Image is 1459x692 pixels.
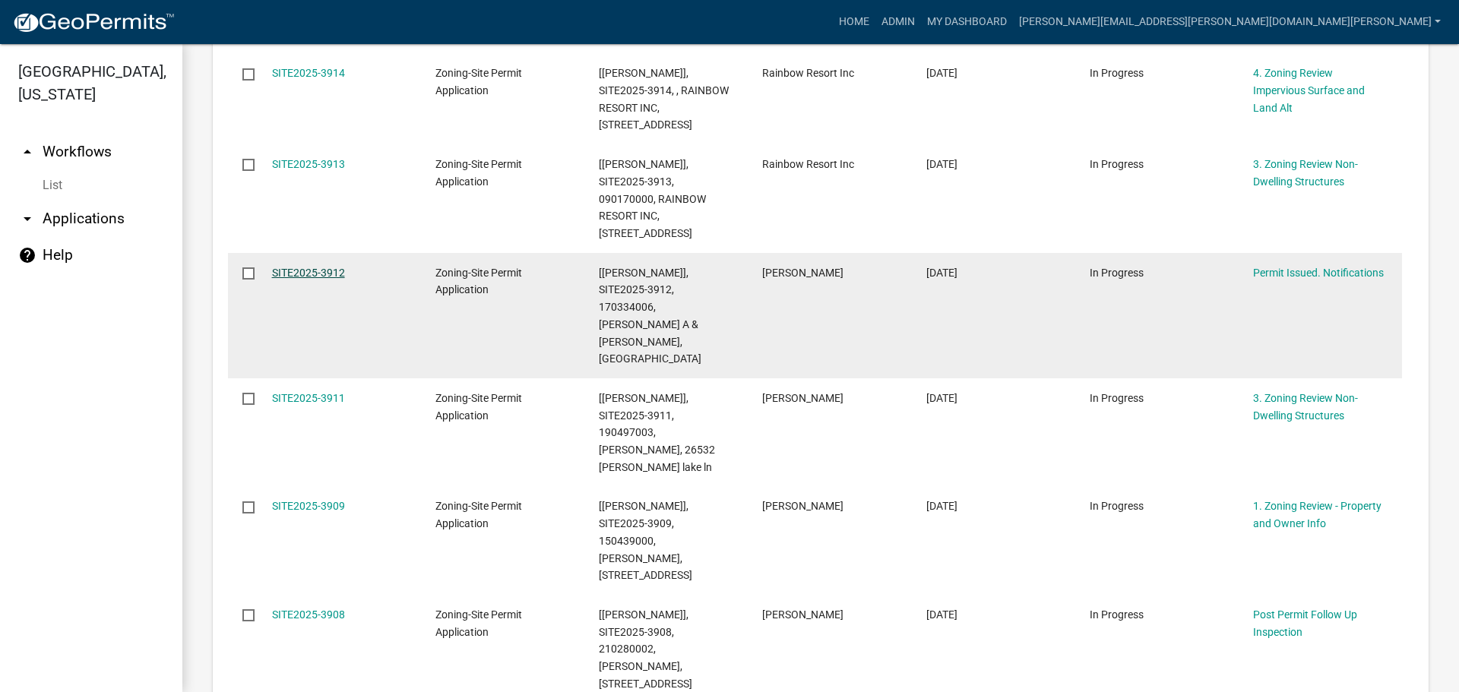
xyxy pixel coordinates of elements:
span: In Progress [1090,67,1144,79]
a: Post Permit Follow Up Inspection [1253,608,1357,638]
span: In Progress [1090,500,1144,512]
span: Dean DuChene [762,392,843,404]
span: [Tyler Lindsay], SITE2025-3909, 150439000, ELIZABETH NORBY, 40891 W ISLAND DR [599,500,692,581]
i: help [18,246,36,264]
span: Karen Borgeson [762,500,843,512]
a: 1. Zoning Review - Property and Owner Info [1253,500,1381,529]
span: 10/05/2025 [926,500,957,512]
span: 10/06/2025 [926,392,957,404]
a: 3. Zoning Review Non-Dwelling Structures [1253,158,1358,188]
a: SITE2025-3912 [272,267,345,279]
span: [Nicole Bradbury], SITE2025-3908, 210280002, BRIAN HEDEN, 23345 CO HWY 47 [599,608,692,690]
span: 10/07/2025 [926,67,957,79]
span: Zoning-Site Permit Application [435,158,522,188]
span: [Wayne Leitheiser], SITE2025-3912, 170334006, GREGORY A & BARBARA J ROSTEN, 11330 CORMORANT HEIGHTS [599,267,701,365]
span: In Progress [1090,158,1144,170]
a: My Dashboard [921,8,1013,36]
span: 10/03/2025 [926,608,957,621]
a: Admin [875,8,921,36]
a: SITE2025-3911 [272,392,345,404]
a: SITE2025-3909 [272,500,345,512]
a: 3. Zoning Review Non-Dwelling Structures [1253,392,1358,422]
span: Gregory A. Rosten [762,267,843,279]
span: In Progress [1090,267,1144,279]
span: [Wayne Leitheiser], SITE2025-3911, 190497003, KATIE RAMSEY, 26532 johnson lake ln [599,392,715,473]
span: In Progress [1090,392,1144,404]
span: Rainbow Resort Inc [762,158,854,170]
span: Dave Foltz [762,608,843,621]
i: arrow_drop_up [18,143,36,161]
span: Zoning-Site Permit Application [435,267,522,296]
a: Permit Issued. Notifications [1253,267,1384,279]
a: Home [833,8,875,36]
span: Zoning-Site Permit Application [435,392,522,422]
span: In Progress [1090,608,1144,621]
a: [PERSON_NAME][EMAIL_ADDRESS][PERSON_NAME][DOMAIN_NAME][PERSON_NAME] [1013,8,1447,36]
span: Zoning-Site Permit Application [435,500,522,529]
span: Zoning-Site Permit Application [435,608,522,638]
span: [Wayne Leitheiser], SITE2025-3914, , RAINBOW RESORT INC, 36571 CO HWY 35 [599,67,729,131]
a: 4. Zoning Review Impervious Surface and Land Alt [1253,67,1365,114]
i: arrow_drop_down [18,210,36,228]
span: Zoning-Site Permit Application [435,67,522,96]
span: Rainbow Resort Inc [762,67,854,79]
span: 10/07/2025 [926,158,957,170]
a: SITE2025-3913 [272,158,345,170]
a: SITE2025-3908 [272,608,345,621]
span: [Wayne Leitheiser], SITE2025-3913, 090170000, RAINBOW RESORT INC, 36571 Co Hwy 35 [599,158,706,239]
a: SITE2025-3914 [272,67,345,79]
span: 10/07/2025 [926,267,957,279]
